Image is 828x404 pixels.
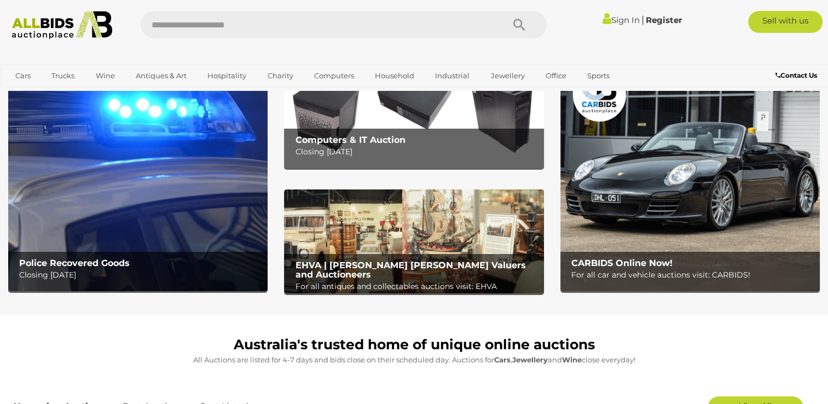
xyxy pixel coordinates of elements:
[200,67,253,85] a: Hospitality
[19,258,130,268] b: Police Recovered Goods
[307,67,361,85] a: Computers
[646,15,682,25] a: Register
[562,355,582,364] strong: Wine
[284,64,543,168] a: Computers & IT Auction Computers & IT Auction Closing [DATE]
[295,135,405,145] b: Computers & IT Auction
[428,67,477,85] a: Industrial
[512,355,548,364] strong: Jewellery
[295,280,538,293] p: For all antiques and collectables auctions visit: EHVA
[284,189,543,293] img: EHVA | Evans Hastings Valuers and Auctioneers
[571,258,673,268] b: CARBIDS Online Now!
[560,64,820,291] a: CARBIDS Online Now! CARBIDS Online Now! For all car and vehicle auctions visit: CARBIDS!
[492,11,547,38] button: Search
[603,15,640,25] a: Sign In
[8,64,268,291] img: Police Recovered Goods
[775,71,817,79] b: Contact Us
[19,268,262,282] p: Closing [DATE]
[284,64,543,168] img: Computers & IT Auction
[775,70,820,82] a: Contact Us
[368,67,421,85] a: Household
[494,355,511,364] strong: Cars
[8,67,38,85] a: Cars
[8,85,100,103] a: [GEOGRAPHIC_DATA]
[260,67,300,85] a: Charity
[571,268,814,282] p: For all car and vehicle auctions visit: CARBIDS!
[295,260,525,280] b: EHVA | [PERSON_NAME] [PERSON_NAME] Valuers and Auctioneers
[44,67,82,85] a: Trucks
[580,67,617,85] a: Sports
[748,11,823,33] a: Sell with us
[560,64,820,291] img: CARBIDS Online Now!
[6,11,118,39] img: Allbids.com.au
[8,64,268,291] a: Police Recovered Goods Police Recovered Goods Closing [DATE]
[284,189,543,293] a: EHVA | Evans Hastings Valuers and Auctioneers EHVA | [PERSON_NAME] [PERSON_NAME] Valuers and Auct...
[539,67,574,85] a: Office
[484,67,532,85] a: Jewellery
[641,14,644,26] span: |
[129,67,194,85] a: Antiques & Art
[295,145,538,159] p: Closing [DATE]
[89,67,122,85] a: Wine
[14,337,814,353] h1: Australia's trusted home of unique online auctions
[14,354,814,366] p: All Auctions are listed for 4-7 days and bids close on their scheduled day. Auctions for , and cl...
